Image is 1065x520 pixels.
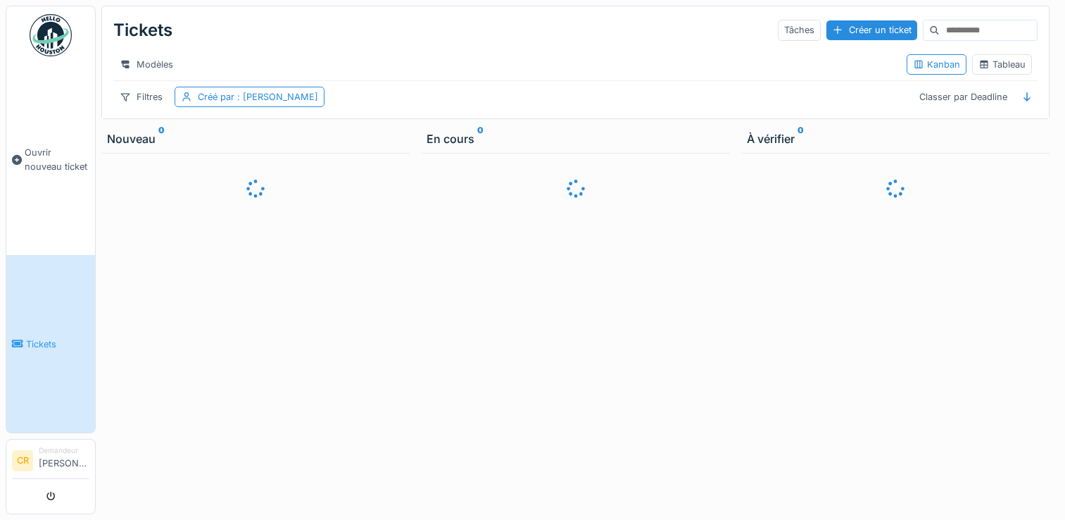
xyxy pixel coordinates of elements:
[39,445,89,456] div: Demandeur
[113,12,172,49] div: Tickets
[913,87,1014,107] div: Classer par Deadline
[30,14,72,56] img: Badge_color-CXgf-gQk.svg
[798,130,804,147] sup: 0
[6,255,95,433] a: Tickets
[26,338,89,351] span: Tickets
[234,92,318,102] span: : [PERSON_NAME]
[25,146,89,173] span: Ouvrir nouveau ticket
[39,445,89,476] li: [PERSON_NAME]
[198,90,318,104] div: Créé par
[12,450,33,471] li: CR
[913,58,960,71] div: Kanban
[113,54,179,75] div: Modèles
[6,64,95,255] a: Ouvrir nouveau ticket
[826,20,917,39] div: Créer un ticket
[107,130,404,147] div: Nouveau
[778,20,821,40] div: Tâches
[12,445,89,479] a: CR Demandeur[PERSON_NAME]
[158,130,165,147] sup: 0
[477,130,484,147] sup: 0
[978,58,1026,71] div: Tableau
[747,130,1044,147] div: À vérifier
[427,130,724,147] div: En cours
[113,87,169,107] div: Filtres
